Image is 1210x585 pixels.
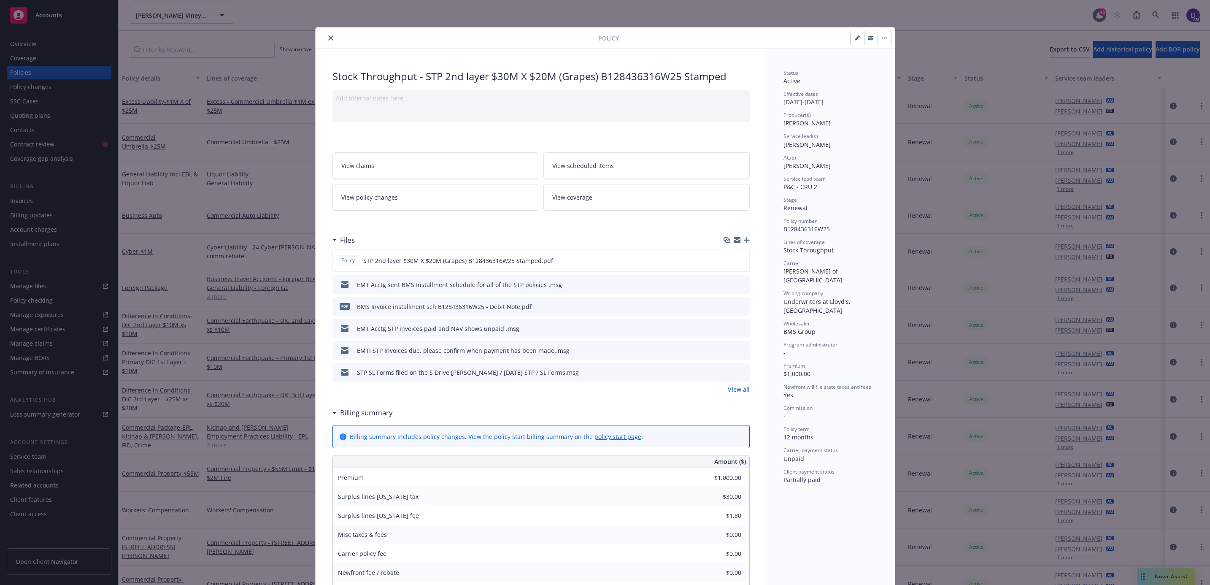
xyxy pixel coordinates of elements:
[783,133,818,140] span: Service lead(s)
[725,302,732,311] button: download file
[739,280,746,289] button: preview file
[783,238,825,246] span: Lines of coverage
[739,368,746,377] button: preview file
[783,204,808,212] span: Renewal
[783,260,800,267] span: Carrier
[783,383,871,390] span: Newfront will file state taxes and fees
[783,196,797,203] span: Stage
[783,141,831,149] span: [PERSON_NAME]
[357,346,570,355] div: EMTI STP Invoices due. please confirm when payment has been made..msg
[598,34,619,43] span: Policy
[728,385,750,394] a: View all
[543,184,750,211] a: View coverage
[332,69,750,84] div: Stock Throughput - STP 2nd layer $30M X $20M (Grapes) B128436316W25 Stamped
[338,550,386,558] span: Carrier policy fee
[739,302,746,311] button: preview file
[783,77,800,85] span: Active
[340,257,357,264] span: Policy
[338,493,419,501] span: Surplus lines [US_STATE] tax
[691,547,746,560] input: 0.00
[691,566,746,579] input: 0.00
[783,412,786,420] span: -
[783,290,823,297] span: Writing company
[594,433,641,441] a: policy start page
[543,152,750,179] a: View scheduled items
[340,407,393,418] h3: Billing summary
[783,90,818,97] span: Effective dates
[739,346,746,355] button: preview file
[691,509,746,522] input: 0.00
[783,468,835,475] span: Client payment status
[332,152,539,179] a: View claims
[783,455,804,463] span: Unpaid
[783,320,810,327] span: Wholesaler
[738,256,746,265] button: preview file
[783,370,810,378] span: $1,000.00
[357,302,532,311] div: BMS Invoice installment sch B128436316W25 - Debit Note.pdf
[552,161,614,170] span: View scheduled items
[783,217,817,225] span: Policy number
[340,303,350,309] span: pdf
[332,235,355,246] div: Files
[552,193,592,202] span: View coverage
[691,471,746,484] input: 0.00
[326,33,336,43] button: close
[783,447,838,454] span: Carrier payment status
[725,324,732,333] button: download file
[783,225,830,233] span: B128436316W25
[783,111,811,119] span: Producer(s)
[783,90,878,106] div: [DATE] - [DATE]
[783,267,843,284] span: [PERSON_NAME] of [GEOGRAPHIC_DATA]
[341,161,374,170] span: View claims
[783,69,798,76] span: Status
[783,162,831,170] span: [PERSON_NAME]
[350,432,643,441] div: Billing summary includes policy changes. View the policy start billing summary on the .
[357,368,579,377] div: STP SL Forms filed on the S Drive [PERSON_NAME] / [DATE] STP / SL Forms.msg
[725,280,732,289] button: download file
[691,490,746,503] input: 0.00
[783,246,878,255] div: Stock Throughput
[691,528,746,541] input: 0.00
[783,349,786,357] span: -
[336,94,746,103] div: Add internal notes here...
[739,324,746,333] button: preview file
[783,362,805,369] span: Premium
[338,531,387,539] span: Misc taxes & fees
[725,346,732,355] button: download file
[332,184,539,211] a: View policy changes
[783,183,817,191] span: P&C - CRU 2
[783,175,826,182] span: Service lead team
[714,457,746,466] span: Amount ($)
[340,235,355,246] h3: Files
[783,154,796,161] span: AC(s)
[783,433,813,441] span: 12 months
[332,407,393,418] div: Billing summary
[783,298,852,314] span: Underwriters at Lloyd's, [GEOGRAPHIC_DATA]
[357,324,519,333] div: EMT Acctg STP invoices paid and NAV shows unpaid .msg
[357,280,562,289] div: EMT Acctg sent BMS Installment schedule for all of the STP policies .msg
[338,474,364,482] span: Premium
[725,368,732,377] button: download file
[783,341,837,348] span: Program administrator
[783,119,831,127] span: [PERSON_NAME]
[338,512,419,520] span: Surplus lines [US_STATE] fee
[725,256,732,265] button: download file
[783,425,810,433] span: Policy term
[783,391,793,399] span: Yes
[341,193,398,202] span: View policy changes
[783,404,813,412] span: Commission
[783,328,816,336] span: BMS Group
[338,569,399,577] span: Newfront fee / rebate
[783,476,821,484] span: Partially paid
[363,256,553,265] span: STP 2nd layer $30M X $20M (Grapes) B128436316W25 Stamped.pdf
